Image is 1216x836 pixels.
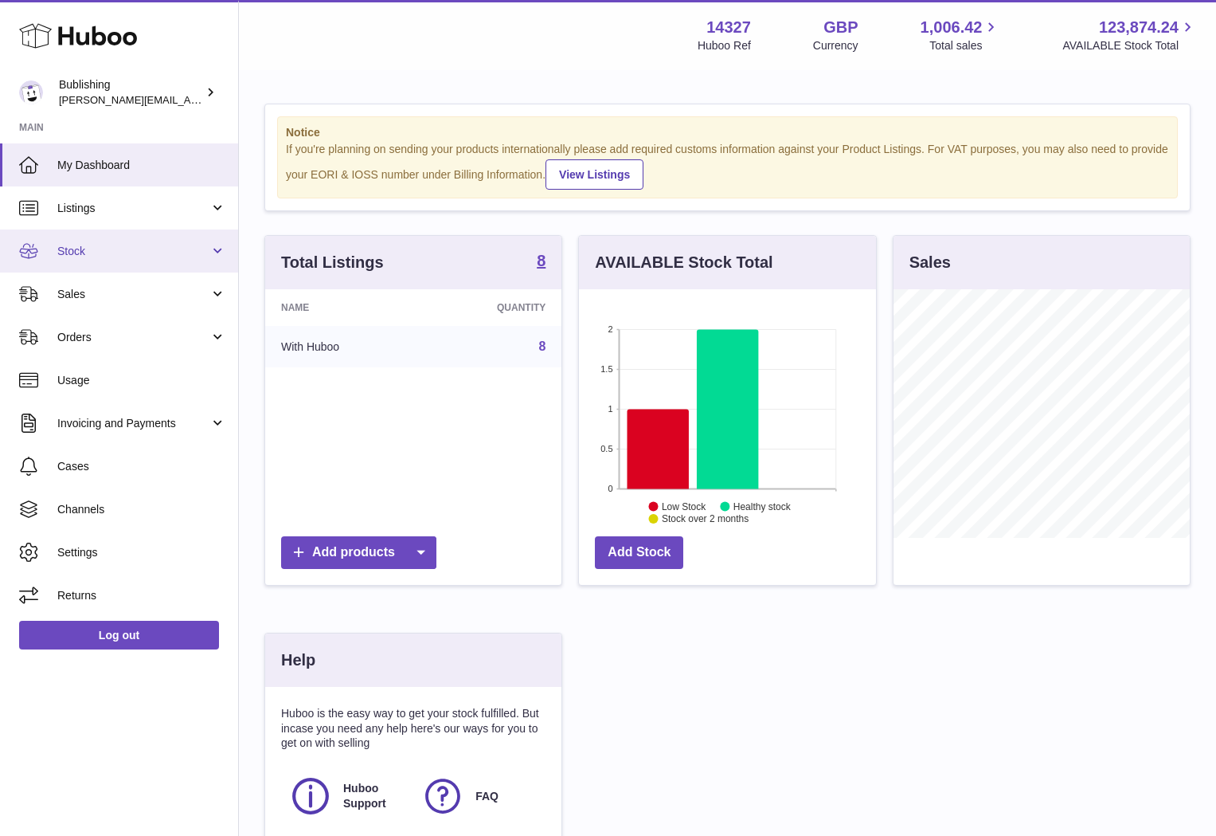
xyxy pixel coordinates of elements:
[662,513,749,524] text: Stock over 2 months
[421,289,561,326] th: Quantity
[57,459,226,474] span: Cases
[537,253,545,269] strong: 8
[57,502,226,517] span: Channels
[595,252,772,273] h3: AVAILABLE Stock Total
[57,330,209,345] span: Orders
[286,125,1169,140] strong: Notice
[59,93,319,106] span: [PERSON_NAME][EMAIL_ADDRESS][DOMAIN_NAME]
[57,373,226,388] span: Usage
[281,706,545,752] p: Huboo is the easy way to get your stock fulfilled. But incase you need any help here's our ways f...
[733,500,792,512] text: Healthy stock
[698,38,751,53] div: Huboo Ref
[421,775,538,818] a: FAQ
[595,536,683,569] a: Add Stock
[608,484,613,493] text: 0
[706,17,751,38] strong: 14327
[909,252,951,273] h3: Sales
[281,252,384,273] h3: Total Listings
[608,404,613,414] text: 1
[19,80,43,104] img: hamza@bublishing.com
[57,201,209,216] span: Listings
[823,17,858,38] strong: GBP
[281,650,315,671] h3: Help
[57,287,209,302] span: Sales
[1099,17,1179,38] span: 123,874.24
[662,500,706,512] text: Low Stock
[538,340,545,353] a: 8
[59,77,202,108] div: Bublishing
[921,17,983,38] span: 1,006.42
[601,444,613,453] text: 0.5
[281,536,436,569] a: Add products
[537,253,545,272] a: 8
[19,621,219,650] a: Log out
[343,781,404,811] span: Huboo Support
[286,142,1169,190] div: If you're planning on sending your products internationally please add required customs informati...
[545,159,643,190] a: View Listings
[813,38,858,53] div: Currency
[57,416,209,431] span: Invoicing and Payments
[929,38,1000,53] span: Total sales
[57,244,209,259] span: Stock
[57,545,226,560] span: Settings
[475,789,499,804] span: FAQ
[265,326,421,367] td: With Huboo
[921,17,1001,53] a: 1,006.42 Total sales
[57,158,226,173] span: My Dashboard
[1062,38,1197,53] span: AVAILABLE Stock Total
[289,775,405,818] a: Huboo Support
[608,324,613,334] text: 2
[57,588,226,603] span: Returns
[601,364,613,374] text: 1.5
[1062,17,1197,53] a: 123,874.24 AVAILABLE Stock Total
[265,289,421,326] th: Name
